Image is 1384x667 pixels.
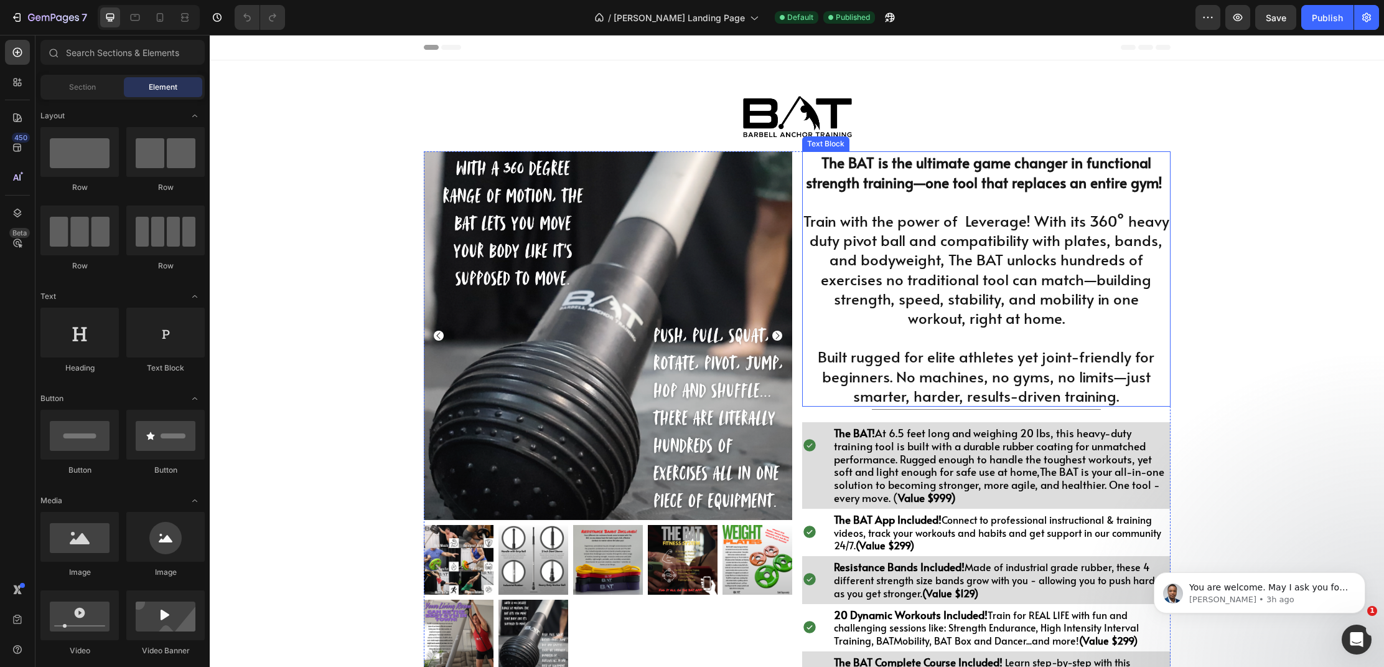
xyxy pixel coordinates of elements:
[1135,546,1384,633] iframe: Intercom notifications message
[40,465,119,476] div: Button
[40,362,119,374] div: Heading
[185,286,205,306] span: Toggle open
[69,82,96,93] span: Section
[40,40,205,65] input: Search Sections & Elements
[531,61,643,104] img: gempages_539774415773107347-da86a1b8-c34b-4fb0-bf09-567a07f468f0.png
[624,621,960,660] p: Learn step-by-step with this comprehensive 10 part instructional on how to use The BAT to build a...
[40,645,119,656] div: Video
[1367,606,1377,616] span: 1
[40,393,63,404] span: Button
[185,491,205,511] span: Toggle open
[126,567,205,578] div: Image
[1266,12,1286,23] span: Save
[646,503,704,517] strong: (Value $299)
[624,526,960,564] p: Made of industrial grade rubber, these 4 different strength size bands grow with you - allowing y...
[595,103,637,115] div: Text Block
[126,645,205,656] div: Video Banner
[1312,11,1343,24] div: Publish
[608,11,611,24] span: /
[5,5,93,30] button: 7
[40,291,56,302] span: Text
[1342,625,1372,655] iframe: Intercom live chat
[40,110,65,121] span: Layout
[12,133,30,143] div: 450
[624,478,960,517] p: Connect to professional instructional & training videos, track your workouts and habits and get s...
[1301,5,1354,30] button: Publish
[614,11,745,24] span: [PERSON_NAME] Landing Page
[185,106,205,126] span: Toggle open
[40,260,119,272] div: Row
[836,12,870,23] span: Published
[563,296,573,306] button: Carousel Next Arrow
[40,567,119,578] div: Image
[82,10,87,25] p: 7
[624,572,778,587] strong: 20 Dynamic Workouts Included!
[624,477,732,492] strong: The BAT App Included!
[624,390,665,405] strong: The BAT!
[126,465,205,476] div: Button
[596,118,953,156] strong: The BAT is the ultimate game changer in functional strength training—one tool that replaces an en...
[869,598,928,612] strong: (Value $299)
[224,296,234,306] button: Carousel Back Arrow
[1255,5,1296,30] button: Save
[126,362,205,374] div: Text Block
[210,35,1384,667] iframe: Design area
[624,574,960,612] p: Train for REAL LIFE with fun and challenging sessions like: Strength Endurance, High Intensity In...
[149,82,177,93] span: Element
[40,495,62,506] span: Media
[126,260,205,272] div: Row
[787,12,813,23] span: Default
[185,389,205,409] span: Toggle open
[126,182,205,193] div: Row
[9,228,30,238] div: Beta
[594,312,960,371] p: Built rugged for elite athletes yet joint-friendly for beginners. No machines, no gyms, no limits...
[40,182,119,193] div: Row
[214,116,582,485] a: The BAT
[624,620,793,635] strong: The BAT Complete Course Included!
[624,524,755,539] strong: Resistance Bands Included!
[688,455,746,470] strong: Value $999)
[594,176,960,293] p: Train with the power of Leverage! With its 360° heavy duty pivot ball and compatibility with plat...
[624,390,955,470] span: At 6.5 feet long and weighing 20 lbs, this heavy-duty training tool is built with a durable rubbe...
[235,5,285,30] div: Undo/Redo
[713,551,769,565] strong: (Value $129)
